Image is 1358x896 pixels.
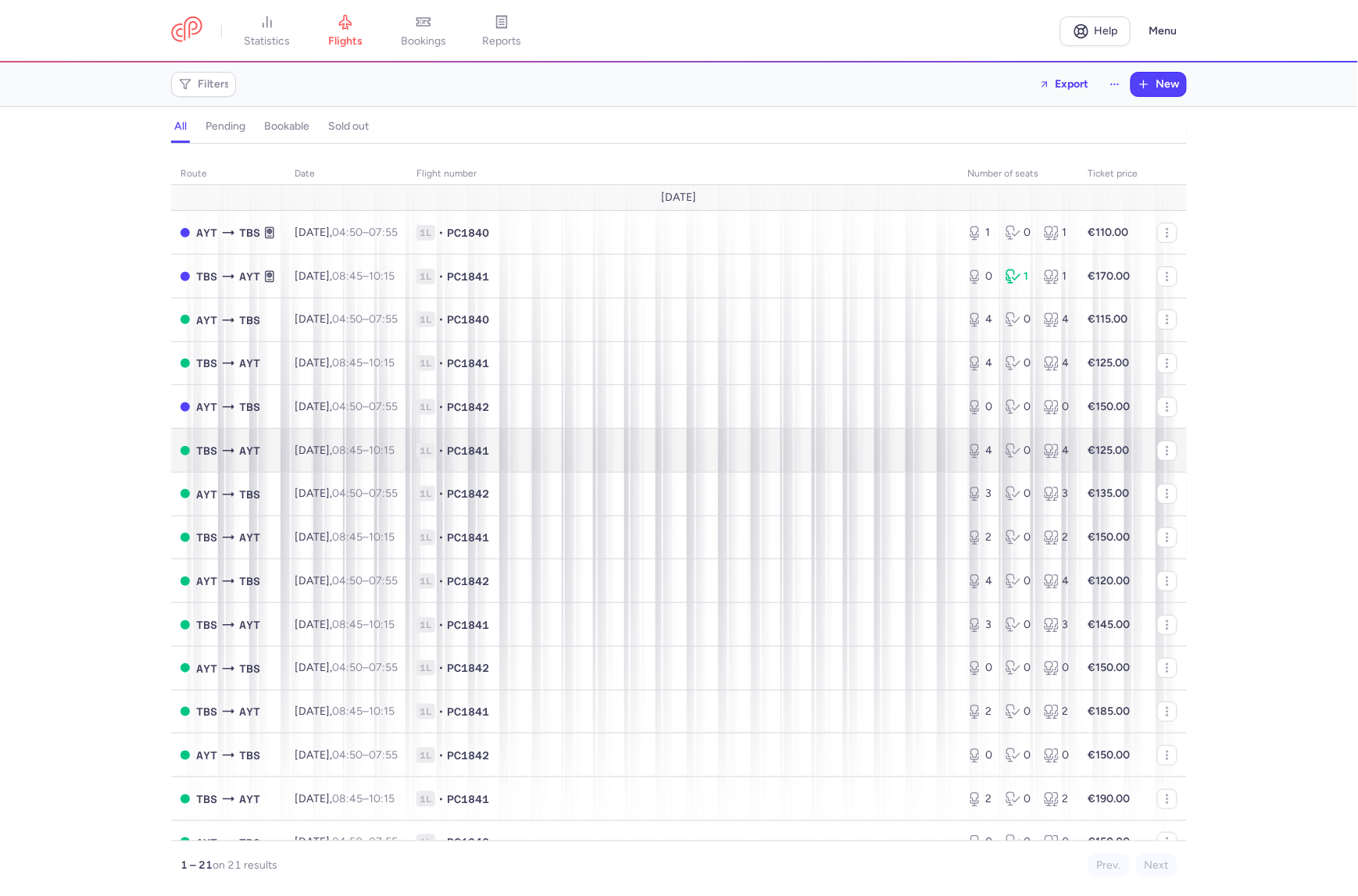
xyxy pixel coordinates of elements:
[407,162,958,186] th: Flight number
[332,487,363,500] time: 04:50
[967,748,993,763] div: 0
[416,617,435,633] span: 1L
[295,618,395,631] span: [DATE],
[295,487,398,500] span: [DATE],
[196,398,217,416] span: AYT
[369,444,395,457] time: 10:15
[196,791,217,808] span: TBS
[1006,443,1031,459] div: 0
[438,704,444,719] span: •
[447,791,489,807] span: PC1841
[447,704,489,719] span: PC1841
[416,399,435,415] span: 1L
[369,270,395,283] time: 10:15
[332,226,363,239] time: 04:50
[239,529,260,546] span: AYT
[482,34,521,48] span: reports
[369,530,395,544] time: 10:15
[438,225,444,241] span: •
[196,224,217,241] span: AYT
[967,704,993,719] div: 2
[295,356,395,369] span: [DATE],
[332,270,395,283] span: –
[369,226,398,239] time: 07:55
[447,399,489,415] span: PC1842
[239,573,260,590] span: TBS
[332,835,363,848] time: 04:50
[332,530,363,544] time: 08:45
[196,834,217,851] span: AYT
[1079,162,1148,186] th: Ticket price
[295,270,395,283] span: [DATE],
[967,399,993,415] div: 0
[438,399,444,415] span: •
[1006,617,1031,633] div: 0
[1088,226,1129,239] strong: €110.00
[967,312,993,327] div: 4
[1156,78,1180,91] span: New
[171,16,202,45] a: CitizenPlane red outlined logo
[662,191,697,204] span: [DATE]
[369,618,395,631] time: 10:15
[1044,486,1070,502] div: 3
[967,660,993,676] div: 0
[438,660,444,676] span: •
[447,573,489,589] span: PC1842
[1088,530,1131,544] strong: €150.00
[1131,73,1186,96] button: New
[958,162,1079,186] th: number of seats
[196,312,217,329] span: AYT
[1006,312,1031,327] div: 0
[198,78,230,91] span: Filters
[196,660,217,677] span: AYT
[447,486,489,502] span: PC1842
[369,312,398,326] time: 07:55
[447,269,489,284] span: PC1841
[1044,399,1070,415] div: 0
[180,859,213,872] strong: 1 – 21
[1006,704,1031,719] div: 0
[401,34,446,48] span: bookings
[1044,748,1070,763] div: 0
[295,530,395,544] span: [DATE],
[239,834,260,851] span: TBS
[369,574,398,587] time: 07:55
[196,573,217,590] span: AYT
[1044,573,1070,589] div: 4
[332,530,395,544] span: –
[306,14,384,48] a: flights
[172,73,235,96] button: Filters
[416,443,435,459] span: 1L
[447,530,489,545] span: PC1841
[1044,312,1070,327] div: 4
[438,530,444,545] span: •
[295,748,398,762] span: [DATE],
[239,660,260,677] span: TBS
[1088,312,1128,326] strong: €115.00
[1044,791,1070,807] div: 2
[332,444,363,457] time: 08:45
[416,225,435,241] span: 1L
[295,835,398,848] span: [DATE],
[1136,854,1178,877] button: Next
[332,661,363,674] time: 04:50
[1006,355,1031,371] div: 0
[239,268,260,285] span: AYT
[447,225,489,241] span: PC1840
[239,791,260,808] span: AYT
[332,748,398,762] span: –
[196,529,217,546] span: TBS
[239,703,260,720] span: AYT
[1006,486,1031,502] div: 0
[967,486,993,502] div: 3
[438,748,444,763] span: •
[1044,834,1070,850] div: 0
[369,400,398,413] time: 07:55
[264,120,309,134] h4: bookable
[1006,225,1031,241] div: 0
[384,14,463,48] a: bookings
[416,269,435,284] span: 1L
[447,355,489,371] span: PC1841
[239,442,260,459] span: AYT
[239,224,260,241] span: TBS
